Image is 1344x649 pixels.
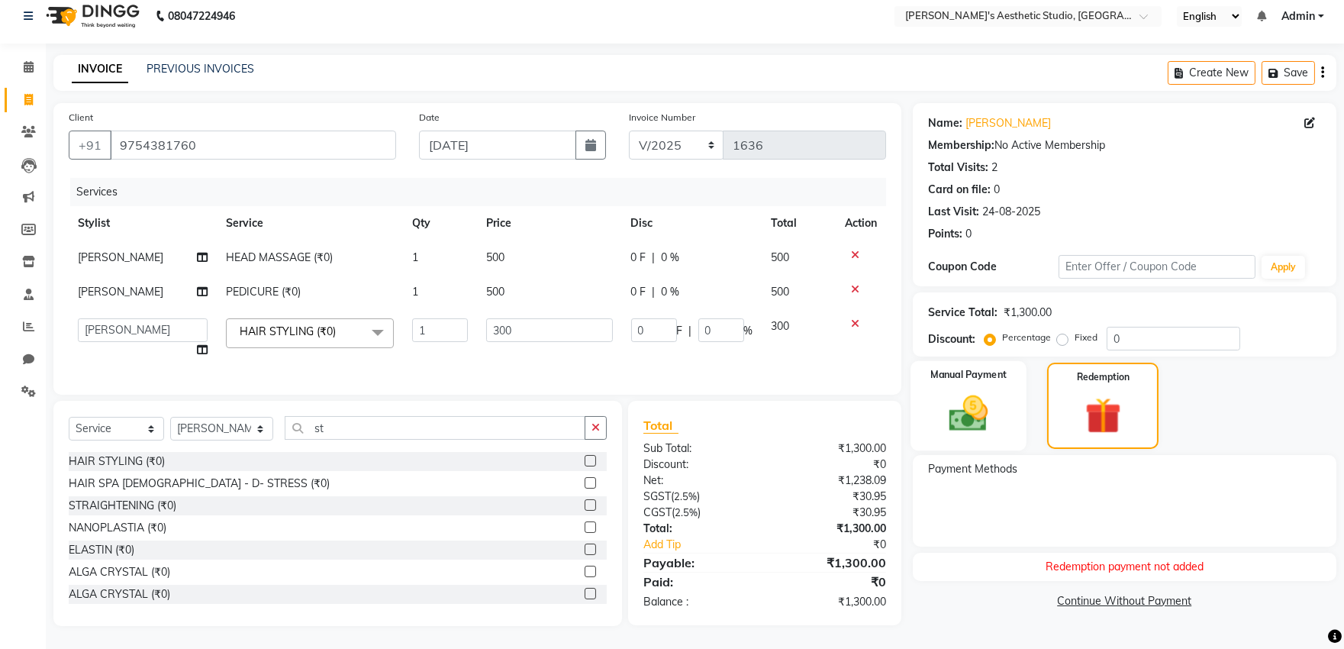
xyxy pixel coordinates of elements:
div: ELASTIN (₹0) [69,542,134,558]
span: [PERSON_NAME] [78,250,163,264]
div: ( ) [632,505,765,521]
div: STRAIGHTENING (₹0) [69,498,176,514]
label: Manual Payment [930,367,1007,382]
div: Balance : [632,594,765,610]
div: NANOPLASTIA (₹0) [69,520,166,536]
div: 0 [994,182,1000,198]
a: [PERSON_NAME] [965,115,1051,131]
img: _gift.svg [1074,393,1133,438]
div: Discount: [928,331,975,347]
div: Paid: [632,573,765,591]
span: HAIR STYLING (₹0) [240,324,336,338]
div: ₹1,300.00 [765,594,898,610]
span: | [689,323,692,339]
label: Invoice Number [629,111,695,124]
span: | [653,250,656,266]
label: Percentage [1002,331,1051,344]
span: Total [643,418,678,434]
div: Redemption payment not added [913,553,1336,581]
img: _cash.svg [936,391,1000,436]
span: 500 [486,285,504,299]
span: HEAD MASSAGE (₹0) [226,250,333,264]
div: ₹0 [787,537,898,553]
span: 0 % [662,284,680,300]
div: ( ) [632,489,765,505]
div: ₹1,300.00 [765,554,898,572]
span: Admin [1281,8,1315,24]
span: 300 [772,319,790,333]
span: 0 % [662,250,680,266]
input: Search by Name/Mobile/Email/Code [110,131,396,160]
div: HAIR STYLING (₹0) [69,454,165,470]
div: 24-08-2025 [982,204,1040,220]
span: 1 [412,250,418,264]
div: Last Visit: [928,204,979,220]
div: Coupon Code [928,259,1059,275]
label: Fixed [1075,331,1097,344]
th: Service [217,206,403,241]
span: 0 F [631,250,646,266]
a: PREVIOUS INVOICES [147,62,254,76]
input: Search or Scan [285,416,586,440]
span: 500 [486,250,504,264]
div: ₹30.95 [765,489,898,505]
span: PEDICURE (₹0) [226,285,301,299]
button: Create New [1168,61,1255,85]
button: Apply [1262,256,1305,279]
div: Net: [632,473,765,489]
div: 2 [991,160,998,176]
a: INVOICE [72,56,128,83]
span: F [677,323,683,339]
span: 500 [772,250,790,264]
span: CGST [643,505,672,519]
div: HAIR SPA [DEMOGRAPHIC_DATA] - D- STRESS (₹0) [69,476,330,492]
div: Service Total: [928,305,998,321]
div: ALGA CRYSTAL (₹0) [69,586,170,602]
th: Price [477,206,621,241]
div: Membership: [928,137,994,153]
a: Add Tip [632,537,787,553]
div: Sub Total: [632,441,765,457]
input: Enter Offer / Coupon Code [1059,255,1255,279]
span: 2.5% [675,506,698,518]
div: ALGA CRYSTAL (₹0) [69,564,170,580]
div: Payable: [632,554,765,572]
a: Continue Without Payment [916,593,1333,609]
th: Qty [403,206,477,241]
div: ₹0 [765,457,898,473]
div: Services [70,178,898,206]
div: ₹1,300.00 [765,441,898,457]
span: 2.5% [674,490,697,502]
div: Total: [632,521,765,537]
div: ₹1,238.09 [765,473,898,489]
span: | [653,284,656,300]
span: % [744,323,753,339]
span: SGST [643,489,671,503]
th: Total [762,206,836,241]
a: x [336,324,343,338]
th: Action [836,206,886,241]
div: No Active Membership [928,137,1321,153]
span: Payment Methods [928,461,1017,477]
label: Date [419,111,440,124]
div: Discount: [632,457,765,473]
span: 500 [772,285,790,299]
button: Save [1262,61,1315,85]
div: ₹1,300.00 [765,521,898,537]
label: Client [69,111,93,124]
div: Name: [928,115,962,131]
div: Card on file: [928,182,991,198]
span: 1 [412,285,418,299]
th: Stylist [69,206,217,241]
div: ₹0 [765,573,898,591]
span: 0 F [631,284,646,300]
div: 0 [965,226,972,242]
div: ₹30.95 [765,505,898,521]
div: Total Visits: [928,160,988,176]
div: ₹1,300.00 [1004,305,1052,321]
label: Redemption [1077,370,1130,384]
span: [PERSON_NAME] [78,285,163,299]
th: Disc [622,206,762,241]
button: +91 [69,131,111,160]
div: Points: [928,226,962,242]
